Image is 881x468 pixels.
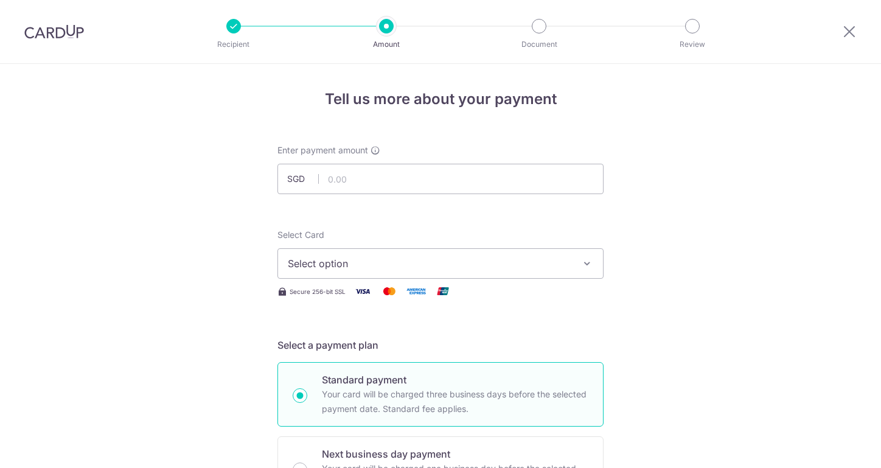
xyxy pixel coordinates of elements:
[277,338,604,352] h5: Select a payment plan
[322,387,588,416] p: Your card will be charged three business days before the selected payment date. Standard fee appl...
[24,24,84,39] img: CardUp
[431,284,455,299] img: Union Pay
[287,173,319,185] span: SGD
[350,284,375,299] img: Visa
[189,38,279,51] p: Recipient
[277,248,604,279] button: Select option
[322,372,588,387] p: Standard payment
[277,88,604,110] h4: Tell us more about your payment
[377,284,402,299] img: Mastercard
[494,38,584,51] p: Document
[288,256,571,271] span: Select option
[647,38,737,51] p: Review
[277,229,324,240] span: translation missing: en.payables.payment_networks.credit_card.summary.labels.select_card
[277,164,604,194] input: 0.00
[404,284,428,299] img: American Express
[290,287,346,296] span: Secure 256-bit SSL
[277,144,368,156] span: Enter payment amount
[322,447,588,461] p: Next business day payment
[341,38,431,51] p: Amount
